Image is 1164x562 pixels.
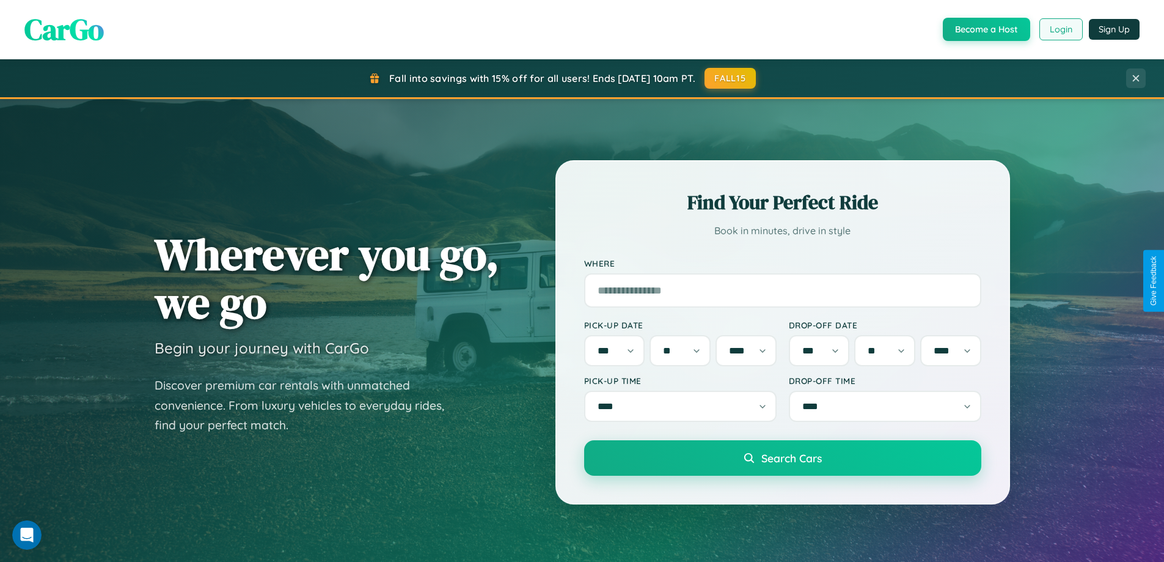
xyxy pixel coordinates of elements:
button: Login [1039,18,1083,40]
h2: Find Your Perfect Ride [584,189,981,216]
button: FALL15 [705,68,756,89]
p: Book in minutes, drive in style [584,222,981,240]
iframe: Intercom live chat [12,520,42,550]
label: Drop-off Time [789,375,981,386]
label: Pick-up Date [584,320,777,330]
button: Become a Host [943,18,1030,41]
label: Where [584,258,981,268]
div: Give Feedback [1149,256,1158,306]
span: Fall into savings with 15% off for all users! Ends [DATE] 10am PT. [389,72,695,84]
button: Search Cars [584,440,981,476]
h3: Begin your journey with CarGo [155,339,369,357]
span: CarGo [24,9,104,50]
label: Pick-up Time [584,375,777,386]
h1: Wherever you go, we go [155,230,499,327]
button: Sign Up [1089,19,1140,40]
label: Drop-off Date [789,320,981,330]
span: Search Cars [761,451,822,465]
p: Discover premium car rentals with unmatched convenience. From luxury vehicles to everyday rides, ... [155,375,460,435]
